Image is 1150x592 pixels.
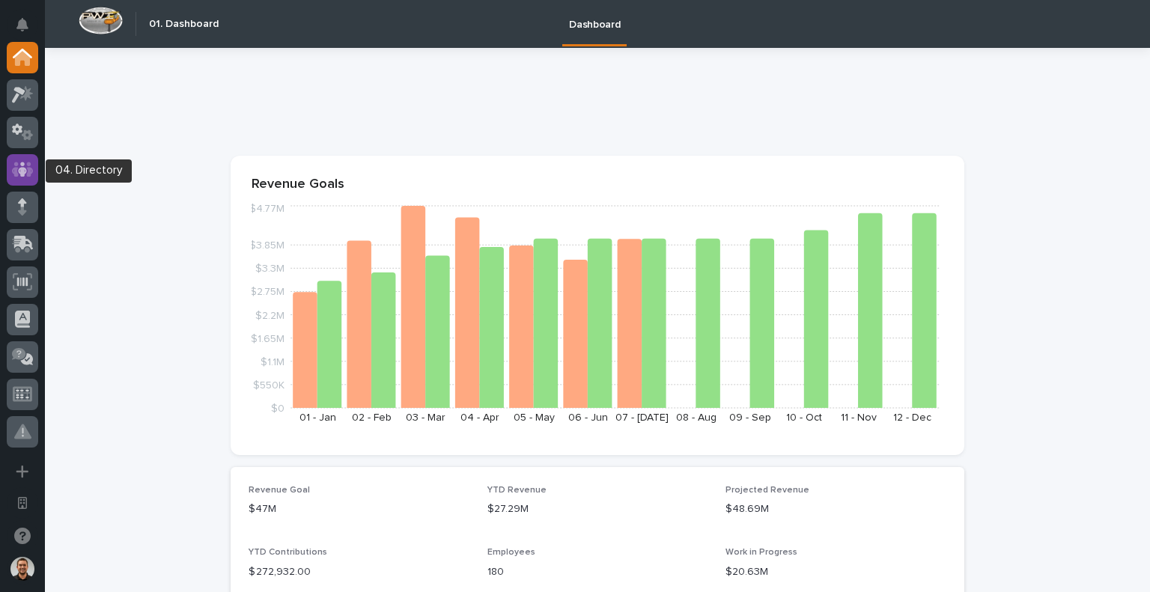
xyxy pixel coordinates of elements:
tspan: $1.1M [261,356,285,367]
text: 09 - Sep [729,412,771,423]
button: Notifications [7,9,38,40]
span: YTD Revenue [487,486,547,495]
button: Start new chat [255,171,273,189]
tspan: $1.65M [251,333,285,344]
input: Clear [39,120,247,136]
tspan: $550K [253,379,285,390]
button: users-avatar [7,553,38,585]
div: 📖 [15,242,27,254]
tspan: $0 [271,403,285,414]
text: 11 - Nov [841,412,877,423]
p: $48.69M [725,501,946,517]
p: $ 272,932.00 [249,564,469,580]
img: 1736555164131-43832dd5-751b-4058-ba23-39d91318e5a0 [15,167,42,194]
p: $27.29M [487,501,708,517]
text: 03 - Mar [406,412,445,423]
div: Notifications [19,18,38,42]
span: YTD Contributions [249,548,327,557]
tspan: $3.3M [255,263,285,274]
tspan: $4.77M [249,204,285,214]
img: Workspace Logo [79,7,123,34]
text: 01 - Jan [299,412,336,423]
a: Powered byPylon [106,277,181,289]
img: Stacker [15,15,45,45]
tspan: $2.2M [255,310,285,320]
p: $20.63M [725,564,946,580]
text: 10 - Oct [786,412,822,423]
text: 08 - Aug [676,412,717,423]
div: We're offline, we will be back soon! [51,182,210,194]
a: 📖Help Docs [9,235,88,262]
button: Open workspace settings [7,487,38,519]
h2: 01. Dashboard [149,18,219,31]
button: Open support chat [7,520,38,552]
p: 180 [487,564,708,580]
span: Employees [487,548,535,557]
button: Add a new app... [7,456,38,487]
text: 06 - Jun [568,412,608,423]
text: 07 - [DATE] [615,412,669,423]
div: Start new chat [51,167,246,182]
p: How can we help? [15,84,273,108]
tspan: $3.85M [249,240,285,251]
text: 04 - Apr [460,412,499,423]
p: Welcome 👋 [15,60,273,84]
text: 12 - Dec [893,412,931,423]
text: 02 - Feb [352,412,392,423]
span: Pylon [149,278,181,289]
span: Work in Progress [725,548,797,557]
tspan: $2.75M [250,287,285,297]
text: 05 - May [514,412,555,423]
p: $47M [249,501,469,517]
span: Revenue Goal [249,486,310,495]
span: Projected Revenue [725,486,809,495]
p: Revenue Goals [252,177,943,193]
span: Help Docs [30,241,82,256]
